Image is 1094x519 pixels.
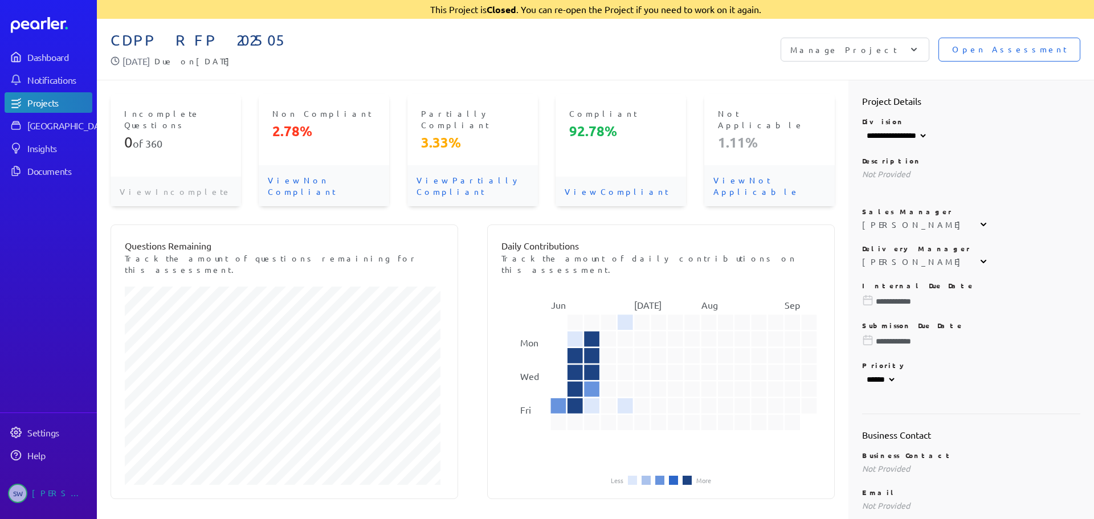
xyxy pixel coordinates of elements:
[259,165,389,206] p: View Non Compliant
[27,142,91,154] div: Insights
[272,108,375,119] p: Non Compliant
[27,449,91,461] div: Help
[862,156,1081,165] p: Description
[862,361,1081,370] p: Priority
[421,133,524,152] p: 3.33%
[5,422,92,443] a: Settings
[718,133,821,152] p: 1.11%
[569,122,672,140] p: 92.78%
[123,54,150,68] p: [DATE]
[520,404,531,415] text: Fri
[124,133,227,152] p: of
[556,177,686,206] p: View Compliant
[862,336,1081,347] input: Please choose a due date
[862,296,1081,307] input: Please choose a due date
[124,133,133,151] span: 0
[862,117,1081,126] p: Division
[569,108,672,119] p: Compliant
[145,137,162,149] span: 360
[27,74,91,85] div: Notifications
[862,500,910,510] span: Not Provided
[125,252,444,275] p: Track the amount of questions remaining for this assessment.
[701,299,717,310] text: Aug
[27,51,91,63] div: Dashboard
[938,38,1080,62] button: Open Assessment
[862,169,910,179] span: Not Provided
[862,488,1081,497] p: Email
[5,445,92,465] a: Help
[862,321,1081,330] p: Submisson Due Date
[611,477,623,484] li: Less
[5,479,92,508] a: SW[PERSON_NAME]
[501,252,820,275] p: Track the amount of daily contributions on this assessment.
[862,219,966,230] div: [PERSON_NAME]
[718,108,821,130] p: Not Applicable
[862,463,910,473] span: Not Provided
[111,177,241,206] p: View Incomplete
[5,161,92,181] a: Documents
[11,17,92,33] a: Dashboard
[785,299,800,310] text: Sep
[8,484,27,503] span: Steve Whittington
[862,451,1081,460] p: Business Contact
[704,165,835,206] p: View Not Applicable
[5,47,92,67] a: Dashboard
[862,428,1081,442] h2: Business Contact
[407,165,538,206] p: View Partially Compliant
[27,120,112,131] div: [GEOGRAPHIC_DATA]
[952,43,1067,56] span: Open Assessment
[32,484,89,503] div: [PERSON_NAME]
[27,97,91,108] div: Projects
[272,122,375,140] p: 2.78%
[5,92,92,113] a: Projects
[862,94,1081,108] h2: Project Details
[520,337,538,348] text: Mon
[520,370,539,382] text: Wed
[111,31,595,50] span: CDPP RFP 202505
[862,281,1081,290] p: Internal Due Date
[5,138,92,158] a: Insights
[501,239,820,252] p: Daily Contributions
[27,427,91,438] div: Settings
[790,44,897,55] p: Manage Project
[634,299,662,310] text: [DATE]
[5,70,92,90] a: Notifications
[27,165,91,177] div: Documents
[550,299,565,310] text: Jun
[125,239,444,252] p: Questions Remaining
[421,108,524,130] p: Partially Compliant
[862,244,1081,253] p: Delivery Manager
[487,3,516,15] strong: Closed
[5,115,92,136] a: [GEOGRAPHIC_DATA]
[696,477,711,484] li: More
[124,108,227,130] p: Incomplete Questions
[862,256,966,267] div: [PERSON_NAME]
[862,207,1081,216] p: Sales Manager
[154,54,235,68] span: Due on [DATE]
